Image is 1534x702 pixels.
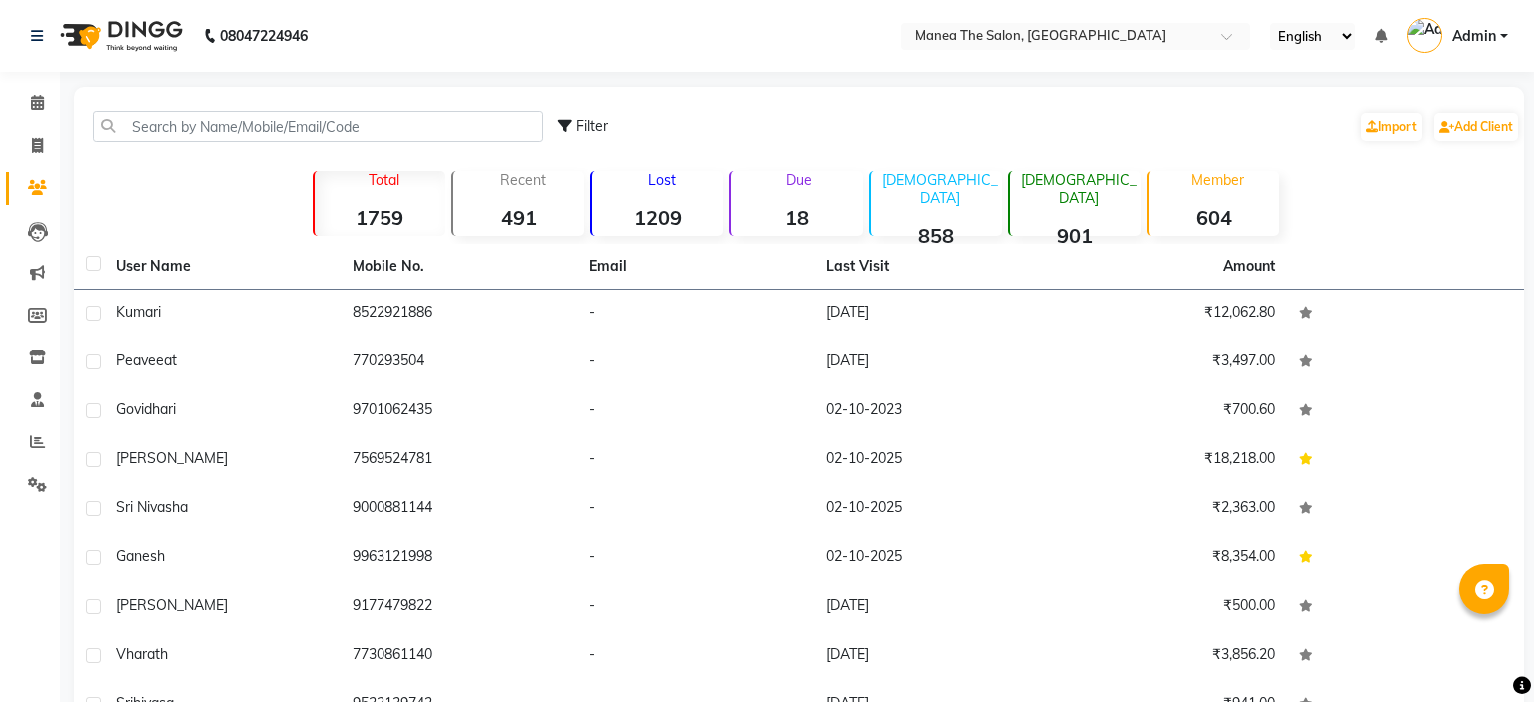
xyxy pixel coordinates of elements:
td: 9177479822 [341,583,577,632]
td: [DATE] [814,290,1051,339]
td: [DATE] [814,583,1051,632]
span: [PERSON_NAME] [116,596,228,614]
td: ₹700.60 [1051,387,1287,436]
span: Vharath [116,645,168,663]
span: Govidhari [116,400,176,418]
td: - [577,290,814,339]
td: ₹12,062.80 [1051,290,1287,339]
p: [DEMOGRAPHIC_DATA] [1018,171,1141,207]
strong: 604 [1149,205,1279,230]
p: Recent [461,171,584,189]
th: Amount [1211,244,1287,289]
span: [PERSON_NAME] [116,449,228,467]
p: Total [323,171,445,189]
td: 02-10-2025 [814,436,1051,485]
td: 7569524781 [341,436,577,485]
td: 9701062435 [341,387,577,436]
span: Sri nivasha [116,498,188,516]
th: Mobile No. [341,244,577,290]
p: Lost [600,171,723,189]
td: 770293504 [341,339,577,387]
strong: 1209 [592,205,723,230]
td: 02-10-2025 [814,485,1051,534]
span: Peaveeat [116,351,177,369]
th: Email [577,244,814,290]
strong: 858 [871,223,1002,248]
strong: 1759 [315,205,445,230]
span: Filter [576,117,608,135]
td: ₹18,218.00 [1051,436,1287,485]
td: ₹3,497.00 [1051,339,1287,387]
p: Member [1156,171,1279,189]
img: Admin [1407,18,1442,53]
td: ₹500.00 [1051,583,1287,632]
td: [DATE] [814,339,1051,387]
p: Due [735,171,862,189]
td: - [577,436,814,485]
td: - [577,534,814,583]
td: ₹3,856.20 [1051,632,1287,681]
strong: 491 [453,205,584,230]
span: Admin [1452,26,1496,47]
td: - [577,387,814,436]
a: Import [1361,113,1422,141]
td: ₹8,354.00 [1051,534,1287,583]
strong: 18 [731,205,862,230]
td: [DATE] [814,632,1051,681]
b: 08047224946 [220,8,308,64]
td: 02-10-2025 [814,534,1051,583]
p: [DEMOGRAPHIC_DATA] [879,171,1002,207]
td: 7730861140 [341,632,577,681]
td: 8522921886 [341,290,577,339]
a: Add Client [1434,113,1518,141]
td: 9000881144 [341,485,577,534]
strong: 901 [1010,223,1141,248]
span: Kumari [116,303,161,321]
td: - [577,583,814,632]
td: 9963121998 [341,534,577,583]
th: User Name [104,244,341,290]
img: logo [51,8,188,64]
td: - [577,485,814,534]
span: ganesh [116,547,165,565]
td: - [577,339,814,387]
input: Search by Name/Mobile/Email/Code [93,111,543,142]
td: 02-10-2023 [814,387,1051,436]
td: ₹2,363.00 [1051,485,1287,534]
td: - [577,632,814,681]
th: Last Visit [814,244,1051,290]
